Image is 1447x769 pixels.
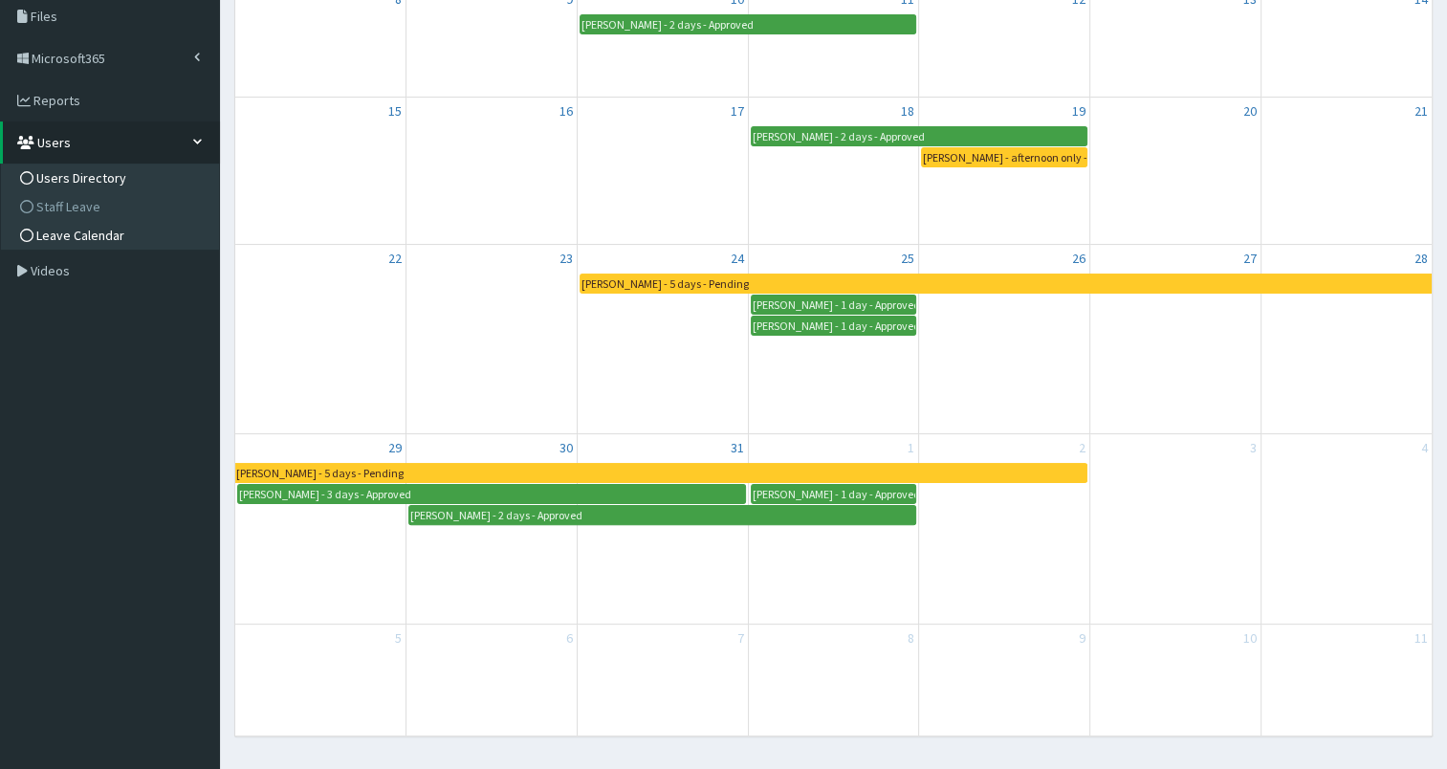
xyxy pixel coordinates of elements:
a: December 19, 2025 [1068,98,1089,124]
td: December 27, 2025 [1090,244,1261,433]
td: January 1, 2026 [748,434,919,624]
div: [PERSON_NAME] - afternoon only - Pending [922,148,1086,166]
td: December 24, 2025 [577,244,748,433]
a: [PERSON_NAME] - 5 days - Pending [580,274,1432,294]
a: December 27, 2025 [1239,245,1261,272]
a: December 30, 2025 [556,434,577,461]
td: January 7, 2026 [577,624,748,735]
td: December 29, 2025 [235,434,406,624]
a: December 29, 2025 [384,434,406,461]
a: [PERSON_NAME] - 3 days - Approved [237,484,746,504]
span: Users [37,134,71,151]
a: [PERSON_NAME] - 2 days - Approved [408,505,916,525]
a: December 18, 2025 [897,98,918,124]
td: December 25, 2025 [748,244,919,433]
div: [PERSON_NAME] - 2 days - Approved [752,127,926,145]
a: December 15, 2025 [384,98,406,124]
div: [PERSON_NAME] - 2 days - Approved [581,15,755,33]
span: Videos [31,262,70,279]
a: [PERSON_NAME] - 2 days - Approved [751,126,1087,146]
a: January 10, 2026 [1239,625,1261,651]
a: January 2, 2026 [1075,434,1089,461]
a: December 17, 2025 [727,98,748,124]
a: December 23, 2025 [556,245,577,272]
a: January 4, 2026 [1417,434,1432,461]
a: [PERSON_NAME] - afternoon only - Pending [921,147,1087,167]
td: December 15, 2025 [235,98,406,245]
td: December 17, 2025 [577,98,748,245]
td: January 4, 2026 [1261,434,1432,624]
td: December 31, 2025 [577,434,748,624]
a: December 21, 2025 [1411,98,1432,124]
div: [PERSON_NAME] - 2 days - Approved [409,506,583,524]
span: Staff Leave [36,198,100,215]
div: [PERSON_NAME] - 1 day - Approved [752,296,916,314]
a: December 28, 2025 [1411,245,1432,272]
a: January 3, 2026 [1246,434,1261,461]
span: Reports [33,92,80,109]
span: Leave Calendar [36,227,124,244]
a: January 6, 2026 [562,625,577,651]
a: Staff Leave [6,192,219,221]
a: January 9, 2026 [1075,625,1089,651]
span: Users Directory [36,169,126,187]
td: December 22, 2025 [235,244,406,433]
td: December 16, 2025 [406,98,578,245]
td: December 23, 2025 [406,244,578,433]
a: December 24, 2025 [727,245,748,272]
td: January 10, 2026 [1090,624,1261,735]
a: [PERSON_NAME] - 1 day - Approved [751,295,917,315]
td: December 30, 2025 [406,434,578,624]
td: January 8, 2026 [748,624,919,735]
td: December 19, 2025 [919,98,1090,245]
a: January 1, 2026 [904,434,918,461]
a: January 11, 2026 [1411,625,1432,651]
a: [PERSON_NAME] - 1 day - Approved [751,484,917,504]
div: [PERSON_NAME] - 3 days - Approved [238,485,412,503]
a: December 20, 2025 [1239,98,1261,124]
div: [PERSON_NAME] - 5 days - Pending [581,275,750,293]
td: December 21, 2025 [1261,98,1432,245]
td: December 20, 2025 [1090,98,1261,245]
a: December 31, 2025 [727,434,748,461]
a: [PERSON_NAME] - 1 day - Approved [751,316,917,336]
a: Users Directory [6,164,219,192]
td: January 5, 2026 [235,624,406,735]
a: January 7, 2026 [734,625,748,651]
span: Microsoft365 [32,50,105,67]
td: January 3, 2026 [1090,434,1261,624]
div: [PERSON_NAME] - 1 day - Approved [752,317,916,335]
a: January 8, 2026 [904,625,918,651]
td: January 6, 2026 [406,624,578,735]
a: [PERSON_NAME] - 5 days - Pending [235,463,1087,483]
td: January 9, 2026 [919,624,1090,735]
a: Leave Calendar [6,221,219,250]
span: Files [31,8,57,25]
a: [PERSON_NAME] - 2 days - Approved [580,14,916,34]
a: December 26, 2025 [1068,245,1089,272]
td: January 11, 2026 [1261,624,1432,735]
a: January 5, 2026 [391,625,406,651]
td: December 18, 2025 [748,98,919,245]
td: December 26, 2025 [919,244,1090,433]
div: [PERSON_NAME] - 1 day - Approved [752,485,916,503]
a: December 25, 2025 [897,245,918,272]
a: December 22, 2025 [384,245,406,272]
a: December 16, 2025 [556,98,577,124]
td: January 2, 2026 [919,434,1090,624]
div: [PERSON_NAME] - 5 days - Pending [235,464,405,482]
td: December 28, 2025 [1261,244,1432,433]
